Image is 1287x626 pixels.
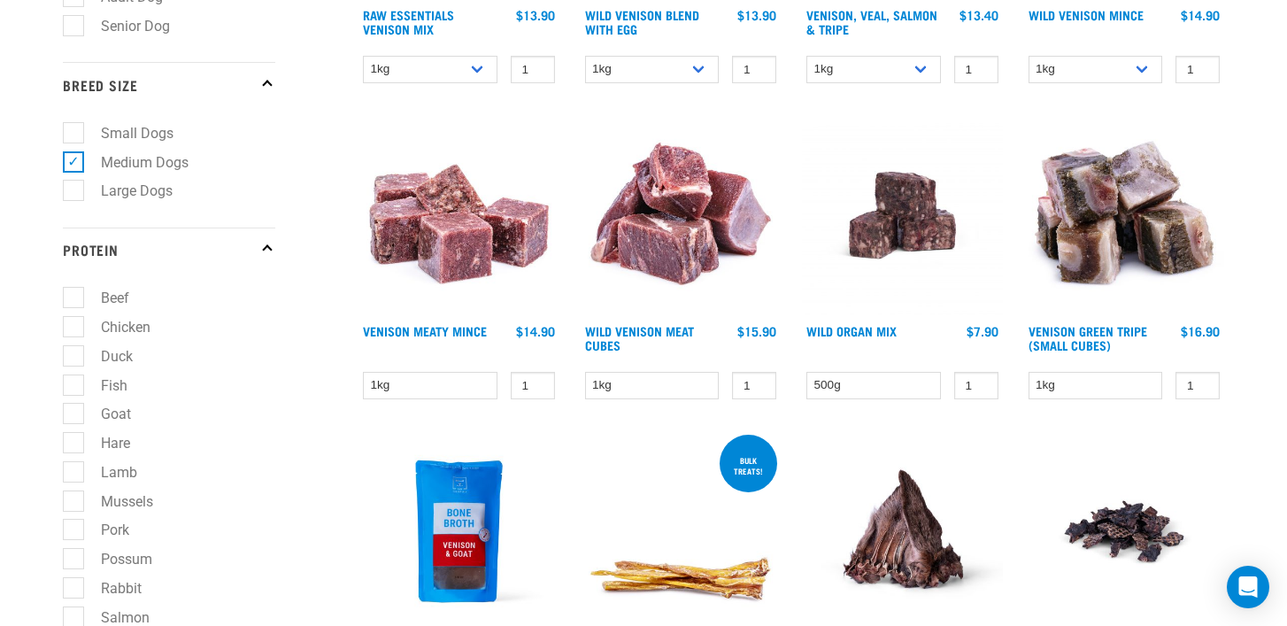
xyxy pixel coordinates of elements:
[1181,324,1220,338] div: $16.90
[73,491,160,513] label: Mussels
[73,122,181,144] label: Small Dogs
[73,519,136,541] label: Pork
[73,345,140,367] label: Duck
[358,115,559,316] img: 1117 Venison Meat Mince 01
[516,324,555,338] div: $14.90
[73,461,144,483] label: Lamb
[954,372,998,399] input: 1
[1181,8,1220,22] div: $14.90
[959,8,998,22] div: $13.40
[737,324,776,338] div: $15.90
[73,180,180,202] label: Large Dogs
[1029,12,1144,18] a: Wild Venison Mince
[806,12,937,32] a: Venison, Veal, Salmon & Tripe
[1175,372,1220,399] input: 1
[732,372,776,399] input: 1
[802,115,1003,316] img: Wild Organ Mix
[73,151,196,174] label: Medium Dogs
[581,115,782,316] img: 1181 Wild Venison Meat Cubes Boneless 01
[73,577,149,599] label: Rabbit
[363,12,454,32] a: Raw Essentials Venison Mix
[63,62,275,106] p: Breed Size
[737,8,776,22] div: $13.90
[73,287,136,309] label: Beef
[516,8,555,22] div: $13.90
[73,375,135,397] label: Fish
[1024,115,1225,316] img: 1079 Green Tripe Venison 01
[73,432,137,454] label: Hare
[1175,56,1220,83] input: 1
[967,324,998,338] div: $7.90
[63,228,275,272] p: Protein
[73,316,158,338] label: Chicken
[806,328,897,334] a: Wild Organ Mix
[1029,328,1147,348] a: Venison Green Tripe (Small Cubes)
[73,15,177,37] label: Senior Dog
[73,548,159,570] label: Possum
[1227,566,1269,608] div: Open Intercom Messenger
[585,328,694,348] a: Wild Venison Meat Cubes
[511,372,555,399] input: 1
[732,56,776,83] input: 1
[363,328,487,334] a: Venison Meaty Mince
[585,12,699,32] a: Wild Venison Blend with Egg
[954,56,998,83] input: 1
[720,447,777,484] div: Bulk treats!
[511,56,555,83] input: 1
[73,403,138,425] label: Goat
